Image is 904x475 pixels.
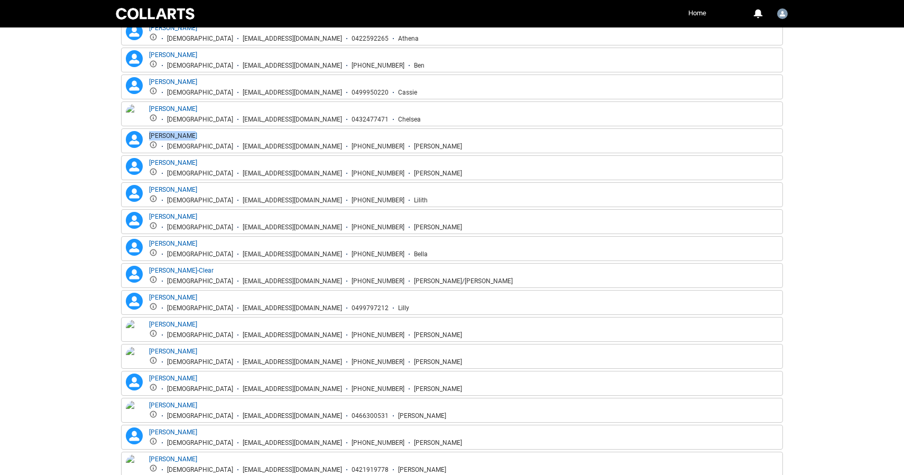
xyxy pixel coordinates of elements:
a: [PERSON_NAME] [149,429,197,436]
div: [PERSON_NAME] [414,143,462,151]
lightning-icon: Cassandra Burton-Spicer [126,77,143,94]
div: [EMAIL_ADDRESS][DOMAIN_NAME] [243,62,342,70]
div: [PERSON_NAME] [414,385,462,393]
div: [DEMOGRAPHIC_DATA] [167,331,233,339]
div: [EMAIL_ADDRESS][DOMAIN_NAME] [243,358,342,366]
div: [DEMOGRAPHIC_DATA] [167,277,233,285]
div: [PERSON_NAME]/[PERSON_NAME] [414,277,513,285]
img: Faculty.cthompson [777,8,788,19]
div: [EMAIL_ADDRESS][DOMAIN_NAME] [243,250,342,258]
div: [PERSON_NAME] [398,466,446,474]
div: [DEMOGRAPHIC_DATA] [167,385,233,393]
a: [PERSON_NAME] [149,24,197,32]
div: 0432477471 [352,116,389,124]
div: [DEMOGRAPHIC_DATA] [167,223,233,231]
lightning-icon: Athena Kambanou [126,23,143,40]
lightning-icon: Jasmine Hunter-Clear [126,266,143,283]
div: [EMAIL_ADDRESS][DOMAIN_NAME] [243,412,342,420]
div: [PHONE_NUMBER] [352,62,404,70]
div: [PERSON_NAME] [398,412,446,420]
button: User Profile Faculty.cthompson [774,4,790,21]
lightning-icon: Pia Chrbolka [126,374,143,390]
div: Bella [414,250,428,258]
lightning-icon: Benjamin Harker [126,50,143,67]
div: [EMAIL_ADDRESS][DOMAIN_NAME] [243,170,342,178]
div: [PERSON_NAME] [414,170,462,178]
a: [PERSON_NAME] [149,375,197,382]
a: [PERSON_NAME] [149,78,197,86]
a: [PERSON_NAME]-Clear [149,267,214,274]
div: [PHONE_NUMBER] [352,385,404,393]
img: Mina Atmiko [126,347,143,370]
div: 0499950220 [352,89,389,97]
lightning-icon: Ella Jackson [126,131,143,148]
div: [DEMOGRAPHIC_DATA] [167,116,233,124]
div: 0499797212 [352,304,389,312]
a: [PERSON_NAME] [149,213,197,220]
div: [PHONE_NUMBER] [352,170,404,178]
a: [PERSON_NAME] [149,159,197,166]
div: 0422592265 [352,35,389,43]
div: Chelsea [398,116,421,124]
div: [PHONE_NUMBER] [352,197,404,204]
a: [PERSON_NAME] [149,105,197,113]
lightning-icon: Sarah Barrow [126,427,143,444]
div: [PERSON_NAME] [414,223,462,231]
div: [DEMOGRAPHIC_DATA] [167,89,233,97]
div: [PHONE_NUMBER] [352,250,404,258]
div: [EMAIL_ADDRESS][DOMAIN_NAME] [243,35,342,43]
div: Lilly [398,304,409,312]
div: [DEMOGRAPHIC_DATA] [167,466,233,474]
a: [PERSON_NAME] [149,348,197,355]
div: [EMAIL_ADDRESS][DOMAIN_NAME] [243,439,342,447]
div: [EMAIL_ADDRESS][DOMAIN_NAME] [243,116,342,124]
div: [DEMOGRAPHIC_DATA] [167,439,233,447]
a: [PERSON_NAME] [149,51,197,59]
div: [EMAIL_ADDRESS][DOMAIN_NAME] [243,223,342,231]
div: 0466300531 [352,412,389,420]
div: [EMAIL_ADDRESS][DOMAIN_NAME] [243,304,342,312]
div: [PHONE_NUMBER] [352,358,404,366]
div: [DEMOGRAPHIC_DATA] [167,62,233,70]
a: [PERSON_NAME] [149,321,197,328]
div: [PERSON_NAME] [414,439,462,447]
img: Luke Olsen [126,320,143,343]
lightning-icon: Logan Galvin [126,293,143,310]
img: Ryan Peters [126,401,143,424]
a: [PERSON_NAME] [149,455,197,463]
div: 0421919778 [352,466,389,474]
div: [EMAIL_ADDRESS][DOMAIN_NAME] [243,143,342,151]
div: [PHONE_NUMBER] [352,277,404,285]
div: [DEMOGRAPHIC_DATA] [167,358,233,366]
a: [PERSON_NAME] [149,294,197,301]
div: [PERSON_NAME] [414,331,462,339]
div: [PHONE_NUMBER] [352,143,404,151]
div: Cassie [398,89,417,97]
div: [DEMOGRAPHIC_DATA] [167,170,233,178]
div: [DEMOGRAPHIC_DATA] [167,197,233,204]
div: [EMAIL_ADDRESS][DOMAIN_NAME] [243,89,342,97]
div: [EMAIL_ADDRESS][DOMAIN_NAME] [243,331,342,339]
a: [PERSON_NAME] [149,186,197,193]
div: [EMAIL_ADDRESS][DOMAIN_NAME] [243,385,342,393]
div: [EMAIL_ADDRESS][DOMAIN_NAME] [243,466,342,474]
lightning-icon: Erin Neil [126,158,143,175]
a: [PERSON_NAME] [149,402,197,409]
lightning-icon: Gabrielle Fuerste [126,185,143,202]
div: Ben [414,62,425,70]
lightning-icon: Holly Bryant [126,212,143,229]
div: [DEMOGRAPHIC_DATA] [167,304,233,312]
lightning-icon: Isabella Martino-Morris [126,239,143,256]
div: Athena [398,35,419,43]
div: [PHONE_NUMBER] [352,331,404,339]
div: [DEMOGRAPHIC_DATA] [167,35,233,43]
div: [PERSON_NAME] [414,358,462,366]
a: Home [686,5,709,21]
a: [PERSON_NAME] [149,132,197,139]
div: Lilith [414,197,428,204]
div: [DEMOGRAPHIC_DATA] [167,143,233,151]
img: Chelsea Becirevic [126,104,143,127]
a: [PERSON_NAME] [149,240,197,247]
div: [EMAIL_ADDRESS][DOMAIN_NAME] [243,277,342,285]
div: [DEMOGRAPHIC_DATA] [167,250,233,258]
